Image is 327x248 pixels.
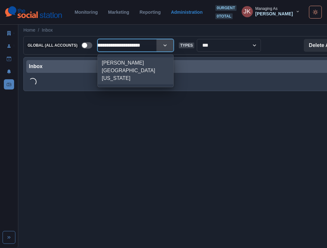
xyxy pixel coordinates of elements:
span: Global (All Accounts) [26,43,79,48]
div: [PERSON_NAME][GEOGRAPHIC_DATA] [US_STATE] [98,57,174,84]
span: Types [179,43,194,48]
a: Marketing [108,10,129,15]
a: Inbox [4,79,14,89]
button: Managing As[PERSON_NAME] [237,5,305,18]
span: / [38,27,39,34]
nav: breadcrumb [23,27,53,34]
a: Users [4,41,14,51]
a: Inbox [42,27,53,34]
button: Expand [3,231,15,244]
span: 0 total [215,13,233,19]
span: 0 urgent [215,5,236,11]
div: Jon Kratz [244,4,251,19]
a: Draft Posts [4,54,14,64]
button: Toggle Mode [309,6,322,19]
a: Notifications [4,66,14,77]
a: Administration [171,10,203,15]
div: [PERSON_NAME] [256,11,293,17]
a: Home [23,27,35,34]
a: Monitoring [75,10,98,15]
img: logoTextSVG.62801f218bc96a9b266caa72a09eb111.svg [5,6,62,19]
div: Managing As [256,6,278,11]
a: Reporting [139,10,161,15]
a: Clients [4,28,14,38]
